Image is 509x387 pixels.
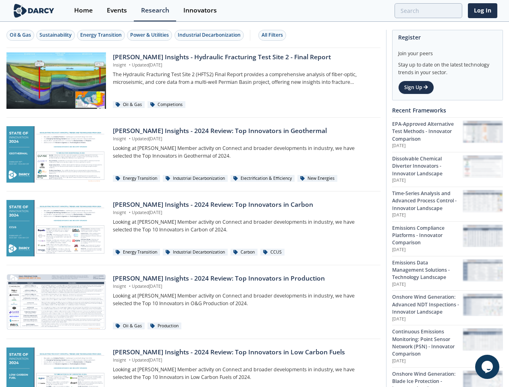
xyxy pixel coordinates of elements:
[113,62,374,69] p: Insight Updated [DATE]
[468,3,497,18] a: Log In
[392,152,503,187] a: Dissolvable Chemical Diverter Innovators - Innovator Landscape [DATE] Dissolvable Chemical Divert...
[113,218,374,233] p: Looking at [PERSON_NAME] Member activity on Connect and broader developments in industry, we have...
[113,175,160,182] div: Energy Transition
[39,31,72,39] div: Sustainability
[113,274,374,283] div: [PERSON_NAME] Insights - 2024 Review: Top Innovators in Production
[392,328,463,358] div: Continuous Emissions Monitoring: Point Sensor Network (PSN) - Innovator Comparison
[127,30,172,41] button: Power & Utilities
[113,200,374,210] div: [PERSON_NAME] Insights - 2024 Review: Top Innovators in Carbon
[74,7,93,14] div: Home
[77,30,125,41] button: Energy Transition
[113,101,145,108] div: Oil & Gas
[475,355,501,379] iframe: chat widget
[392,247,463,253] p: [DATE]
[392,190,463,212] div: Time-Series Analysis and Advanced Process Control - Innovator Landscape
[107,7,127,14] div: Events
[127,136,132,141] span: •
[231,249,258,256] div: Carbon
[127,62,132,68] span: •
[127,283,132,289] span: •
[392,290,503,325] a: Onshore Wind Generation: Advanced NDT Inspections - Innovator Landscape [DATE] Onshore Wind Gener...
[148,101,185,108] div: Completions
[398,57,497,76] div: Stay up to date on the latest technology trends in your sector.
[175,30,244,41] button: Industrial Decarbonization
[398,81,434,94] a: Sign Up
[297,175,337,182] div: New Energies
[6,30,34,41] button: Oil & Gas
[398,30,497,44] div: Register
[392,358,463,364] p: [DATE]
[6,126,380,183] a: Darcy Insights - 2024 Review: Top Innovators in Geothermal preview [PERSON_NAME] Insights - 2024 ...
[392,212,463,218] p: [DATE]
[6,200,380,256] a: Darcy Insights - 2024 Review: Top Innovators in Carbon preview [PERSON_NAME] Insights - 2024 Revi...
[127,357,132,363] span: •
[130,31,169,39] div: Power & Utilities
[10,31,31,39] div: Oil & Gas
[260,249,285,256] div: CCUS
[113,322,145,330] div: Oil & Gas
[392,121,463,143] div: EPA-Approved Alternative Test Methods - Innovator Comparison
[258,30,286,41] button: All Filters
[141,7,169,14] div: Research
[113,136,374,142] p: Insight Updated [DATE]
[113,292,374,307] p: Looking at [PERSON_NAME] Member activity on Connect and broader developments in industry, we have...
[392,259,463,281] div: Emissions Data Management Solutions - Technology Landscape
[392,143,463,149] p: [DATE]
[113,347,374,357] div: [PERSON_NAME] Insights - 2024 Review: Top Innovators in Low Carbon Fuels
[183,7,217,14] div: Innovators
[392,225,463,247] div: Emissions Compliance Platforms - Innovator Comparison
[178,31,241,39] div: Industrial Decarbonization
[113,71,374,86] p: The Hydraulic Fracturing Test Site 2 (HFTS2) Final Report provides a comprehensive analysis of fi...
[392,117,503,152] a: EPA-Approved Alternative Test Methods - Innovator Comparison [DATE] EPA-Approved Alternative Test...
[6,274,380,330] a: Darcy Insights - 2024 Review: Top Innovators in Production preview [PERSON_NAME] Insights - 2024 ...
[392,221,503,256] a: Emissions Compliance Platforms - Innovator Comparison [DATE] Emissions Compliance Platforms - Inn...
[392,316,463,322] p: [DATE]
[262,31,283,39] div: All Filters
[113,283,374,290] p: Insight Updated [DATE]
[113,357,374,364] p: Insight Updated [DATE]
[113,145,374,160] p: Looking at [PERSON_NAME] Member activity on Connect and broader developments in industry, we have...
[113,366,374,381] p: Looking at [PERSON_NAME] Member activity on Connect and broader developments in industry, we have...
[392,187,503,221] a: Time-Series Analysis and Advanced Process Control - Innovator Landscape [DATE] Time-Series Analys...
[395,3,462,18] input: Advanced Search
[392,325,503,367] a: Continuous Emissions Monitoring: Point Sensor Network (PSN) - Innovator Comparison [DATE] Continu...
[113,249,160,256] div: Energy Transition
[80,31,122,39] div: Energy Transition
[12,4,56,18] img: logo-wide.svg
[36,30,75,41] button: Sustainability
[163,175,228,182] div: Industrial Decarbonization
[392,155,463,177] div: Dissolvable Chemical Diverter Innovators - Innovator Landscape
[6,52,380,109] a: Darcy Insights - Hydraulic Fracturing Test Site 2 - Final Report preview [PERSON_NAME] Insights -...
[127,210,132,215] span: •
[392,293,463,316] div: Onshore Wind Generation: Advanced NDT Inspections - Innovator Landscape
[392,177,463,184] p: [DATE]
[392,256,503,291] a: Emissions Data Management Solutions - Technology Landscape [DATE] Emissions Data Management Solut...
[392,281,463,288] p: [DATE]
[398,44,497,57] div: Join your peers
[113,210,374,216] p: Insight Updated [DATE]
[113,52,374,62] div: [PERSON_NAME] Insights - Hydraulic Fracturing Test Site 2 - Final Report
[148,322,181,330] div: Production
[392,103,503,117] div: Recent Frameworks
[231,175,295,182] div: Electrification & Efficiency
[113,126,374,136] div: [PERSON_NAME] Insights - 2024 Review: Top Innovators in Geothermal
[163,249,228,256] div: Industrial Decarbonization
